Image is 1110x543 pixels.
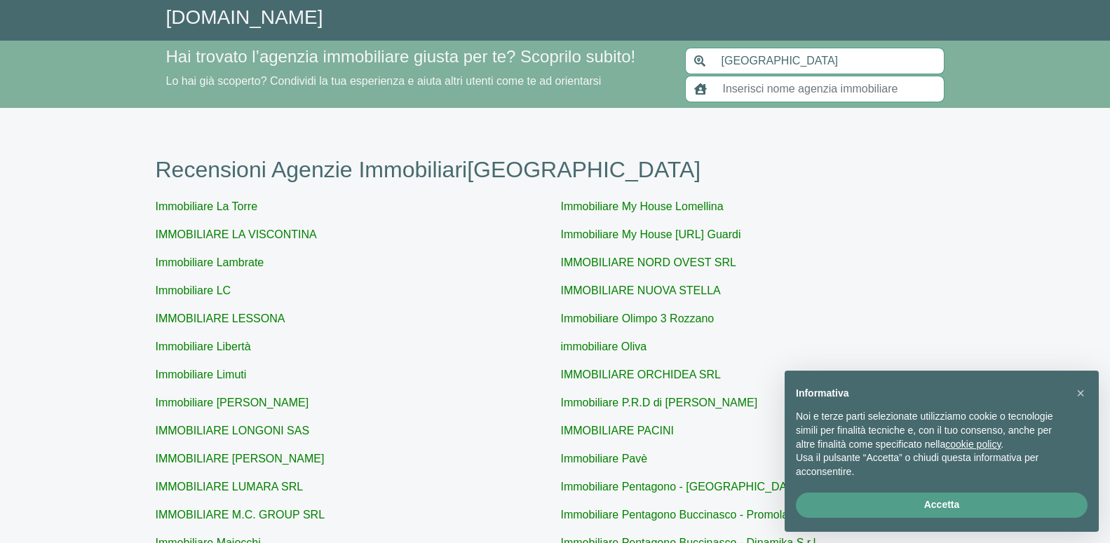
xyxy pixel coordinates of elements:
[156,284,231,296] a: Immobiliare LC
[156,397,309,408] a: Immobiliare [PERSON_NAME]
[156,341,251,352] a: Immobiliare Libertà
[156,453,325,465] a: IMMOBILIARE [PERSON_NAME]
[945,439,1001,450] a: cookie policy - il link si apre in una nuova scheda
[796,451,1065,479] p: Usa il pulsante “Accetta” o chiudi questa informativa per acconsentire.
[561,509,816,521] a: Immobiliare Pentagono Buccinasco - Promoland srl
[796,387,1065,399] h2: Informativa
[156,481,304,493] a: IMMOBILIARE LUMARA SRL
[156,256,264,268] a: Immobiliare Lambrate
[561,397,758,408] a: Immobiliare P.R.D di [PERSON_NAME]
[166,47,668,67] h4: Hai trovato l’agenzia immobiliare giusta per te? Scoprilo subito!
[715,76,945,102] input: Inserisci nome agenzia immobiliare
[561,312,715,324] a: Immobiliare Olimpo 3 Rozzano
[561,256,736,268] a: IMMOBILIARE NORD OVEST SRL
[561,341,647,352] a: immobiliare Oliva
[561,425,675,437] a: IMMOBILIARE PACINI
[561,200,724,212] a: Immobiliare My House Lomellina
[796,493,1088,518] button: Accetta
[1069,382,1092,404] button: Chiudi questa informativa
[156,200,258,212] a: Immobiliare La Torre
[166,6,323,28] a: [DOMAIN_NAME]
[156,312,285,324] a: IMMOBILIARE LESSONA
[561,453,648,465] a: Immobiliare Pavè
[713,48,945,74] input: Inserisci area di ricerca (Comune o Provincia)
[156,156,955,183] h1: Recensioni Agenzie Immobiliari [GEOGRAPHIC_DATA]
[1076,385,1085,401] span: ×
[156,369,247,380] a: Immobiliare Limuti
[156,228,317,240] a: IMMOBILIARE LA VISCONTINA
[561,284,721,296] a: IMMOBILIARE NUOVA STELLA
[166,73,668,90] p: Lo hai già scoperto? Condividi la tua esperienza e aiuta altri utenti come te ad orientarsi
[561,369,722,380] a: IMMOBILIARE ORCHIDEA SRL
[156,509,325,521] a: IMMOBILIARE M.C. GROUP SRL
[561,228,741,240] a: Immobiliare My House [URL] Guardi
[156,425,310,437] a: IMMOBILIARE LONGONI SAS
[561,481,836,493] a: Immobiliare Pentagono - [GEOGRAPHIC_DATA] Living
[796,410,1065,451] p: Noi e terze parti selezionate utilizziamo cookie o tecnologie simili per finalità tecniche e, con...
